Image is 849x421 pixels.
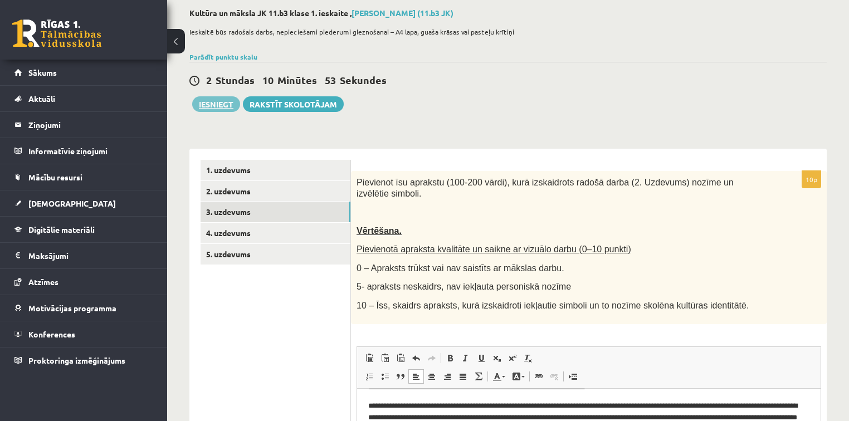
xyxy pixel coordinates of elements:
[362,351,377,365] a: Вставить (Ctrl+V)
[14,243,153,268] a: Maksājumi
[458,351,474,365] a: Курсив (Ctrl+I)
[408,369,424,384] a: По левому краю
[28,198,116,208] span: [DEMOGRAPHIC_DATA]
[28,329,75,339] span: Konferences
[489,351,505,365] a: Подстрочный индекс
[28,67,57,77] span: Sākums
[357,244,631,254] span: Pievienotā apraksta kvalitāte un saikne ar vizuālo darbu (0–10 punkti)
[206,74,212,86] span: 2
[802,170,821,188] p: 10p
[189,52,257,61] a: Parādīt punktu skalu
[28,94,55,104] span: Aktuāli
[377,351,393,365] a: Вставить только текст (Ctrl+Shift+V)
[357,301,749,310] span: 10 – Īss, skaidrs apraksts, kurā izskaidroti iekļautie simboli un to nozīme skolēna kultūras iden...
[14,347,153,373] a: Proktoringa izmēģinājums
[362,369,377,384] a: Вставить / удалить нумерованный список
[201,202,350,222] a: 3. uzdevums
[14,321,153,347] a: Konferences
[377,369,393,384] a: Вставить / удалить маркированный список
[28,172,82,182] span: Mācību resursi
[455,369,471,384] a: По ширине
[189,8,827,18] h2: Kultūra un māksla JK 11.b3 klase 1. ieskaite ,
[340,74,387,86] span: Sekundes
[28,112,153,138] legend: Ziņojumi
[531,369,547,384] a: Вставить/Редактировать ссылку (Ctrl+K)
[201,244,350,265] a: 5. uzdevums
[14,190,153,216] a: [DEMOGRAPHIC_DATA]
[28,243,153,268] legend: Maksājumi
[201,160,350,180] a: 1. uzdevums
[216,74,255,86] span: Stundas
[352,8,453,18] a: [PERSON_NAME] (11.b3 JK)
[424,369,440,384] a: По центру
[357,178,734,199] span: Pievienot īsu aprakstu (100-200 vārdi), kurā izskaidrots radošā darba (2. Uzdevums) nozīme un izv...
[509,369,528,384] a: Цвет фона
[357,226,402,236] span: Vērtēšana.
[262,74,274,86] span: 10
[393,351,408,365] a: Вставить из Word
[28,277,58,287] span: Atzīmes
[189,27,821,37] p: Ieskaitē būs radošais darbs, nepieciešami piederumi gleznošanai – A4 lapa, guaša krāsas vai paste...
[357,282,571,291] span: 5- apraksts neskaidrs, nav iekļauta personiskā nozīme
[393,369,408,384] a: Цитата
[14,86,153,111] a: Aktuāli
[14,112,153,138] a: Ziņojumi
[28,303,116,313] span: Motivācijas programma
[28,224,95,234] span: Digitālie materiāli
[14,164,153,190] a: Mācību resursi
[12,19,101,47] a: Rīgas 1. Tālmācības vidusskola
[505,351,520,365] a: Надстрочный индекс
[14,295,153,321] a: Motivācijas programma
[201,223,350,243] a: 4. uzdevums
[28,138,153,164] legend: Informatīvie ziņojumi
[474,351,489,365] a: Подчеркнутый (Ctrl+U)
[277,74,317,86] span: Minūtes
[14,217,153,242] a: Digitālie materiāli
[357,263,564,273] span: 0 – Apraksts trūkst vai nav saistīts ar mākslas darbu.
[547,369,562,384] a: Убрать ссылку
[471,369,486,384] a: Математика
[424,351,440,365] a: Повторить (Ctrl+Y)
[442,351,458,365] a: Полужирный (Ctrl+B)
[14,60,153,85] a: Sākums
[192,96,240,112] button: Iesniegt
[565,369,580,384] a: Вставить разрыв страницы для печати
[243,96,344,112] a: Rakstīt skolotājam
[28,355,125,365] span: Proktoringa izmēģinājums
[440,369,455,384] a: По правому краю
[408,351,424,365] a: Отменить (Ctrl+Z)
[489,369,509,384] a: Цвет текста
[325,74,336,86] span: 53
[201,181,350,202] a: 2. uzdevums
[14,138,153,164] a: Informatīvie ziņojumi
[14,269,153,295] a: Atzīmes
[520,351,536,365] a: Убрать форматирование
